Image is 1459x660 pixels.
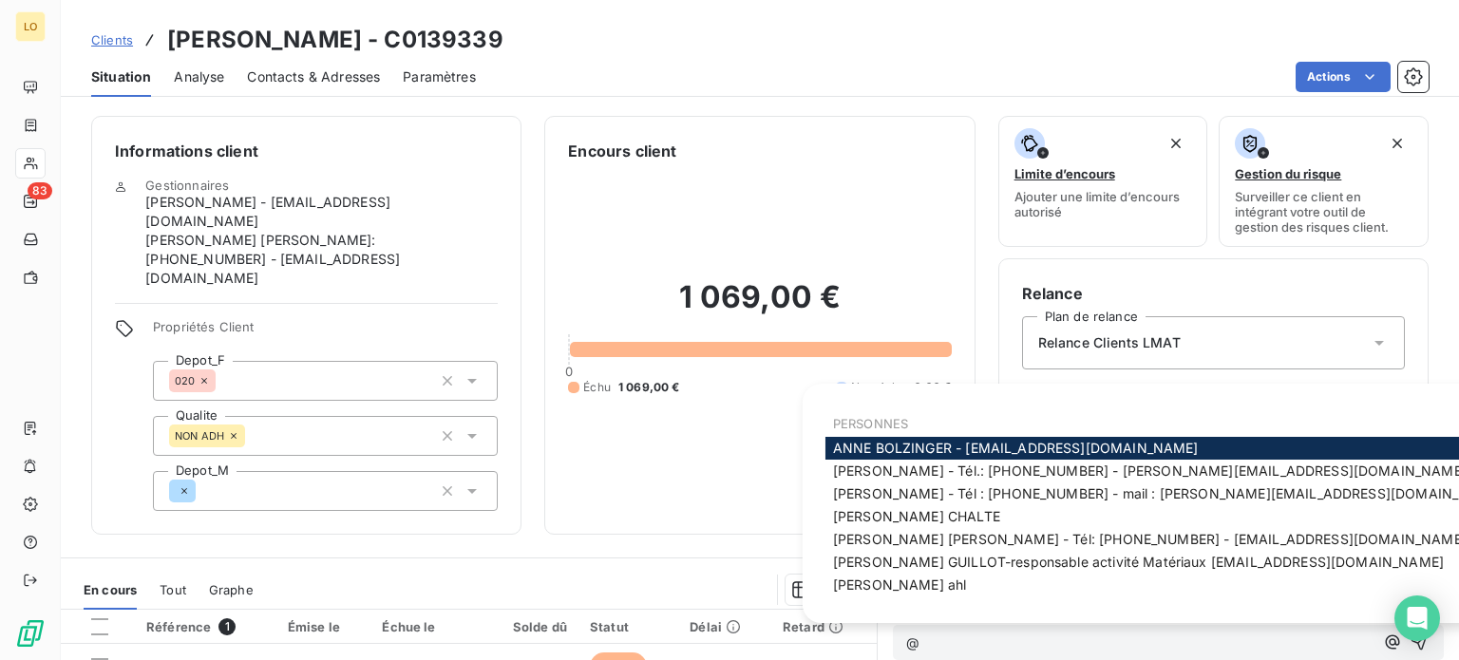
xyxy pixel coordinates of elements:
[174,67,224,86] span: Analyse
[145,178,229,193] span: Gestionnaires
[175,430,224,442] span: NON ADH
[565,364,573,379] span: 0
[833,508,1000,524] span: [PERSON_NAME] CHALTE
[209,582,254,597] span: Graphe
[690,619,760,634] div: Délai
[84,582,137,597] span: En cours
[146,618,265,635] div: Référence
[583,379,611,396] span: Échu
[783,619,865,634] div: Retard
[1296,62,1391,92] button: Actions
[590,619,667,634] div: Statut
[245,427,260,444] input: Ajouter une valeur
[1022,381,1405,396] span: Prochaine relance prévue le
[91,30,133,49] a: Clients
[833,440,1199,456] span: ANNE BOLZINGER - [EMAIL_ADDRESS][DOMAIN_NAME]
[91,32,133,47] span: Clients
[914,379,952,396] span: 0,00 €
[167,23,503,57] h3: [PERSON_NAME] - C0139339
[216,372,231,389] input: Ajouter une valeur
[218,618,236,635] span: 1
[15,11,46,42] div: LO
[382,619,455,634] div: Échue le
[833,576,967,593] span: [PERSON_NAME] ahl
[153,319,498,346] span: Propriétés Client
[1022,282,1405,305] h6: Relance
[1192,381,1235,396] span: [DATE]
[1394,595,1440,641] div: Open Intercom Messenger
[1235,189,1412,235] span: Surveiller ce client en intégrant votre outil de gestion des risques client.
[1235,166,1341,181] span: Gestion du risque
[1219,116,1429,247] button: Gestion du risqueSurveiller ce client en intégrant votre outil de gestion des risques client.
[851,379,906,396] span: Non-échu
[288,619,360,634] div: Émise le
[568,140,676,162] h6: Encours client
[91,67,151,86] span: Situation
[906,634,919,651] span: @
[833,554,1444,570] span: [PERSON_NAME] GUILLOT-responsable activité Matériaux [EMAIL_ADDRESS][DOMAIN_NAME]
[478,619,567,634] div: Solde dû
[1038,333,1181,352] span: Relance Clients LMAT
[1014,189,1192,219] span: Ajouter une limite d’encours autorisé
[145,193,498,231] span: [PERSON_NAME] - [EMAIL_ADDRESS][DOMAIN_NAME]
[175,375,195,387] span: 020
[145,231,498,288] span: [PERSON_NAME] [PERSON_NAME]: [PHONE_NUMBER] - [EMAIL_ADDRESS][DOMAIN_NAME]
[247,67,380,86] span: Contacts & Adresses
[618,379,680,396] span: 1 069,00 €
[15,618,46,649] img: Logo LeanPay
[115,140,498,162] h6: Informations client
[160,582,186,597] span: Tout
[28,182,52,199] span: 83
[568,278,951,335] h2: 1 069,00 €
[998,116,1208,247] button: Limite d’encoursAjouter une limite d’encours autorisé
[1014,166,1115,181] span: Limite d’encours
[833,416,908,431] span: PERSONNES
[196,482,211,500] input: Ajouter une valeur
[403,67,476,86] span: Paramètres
